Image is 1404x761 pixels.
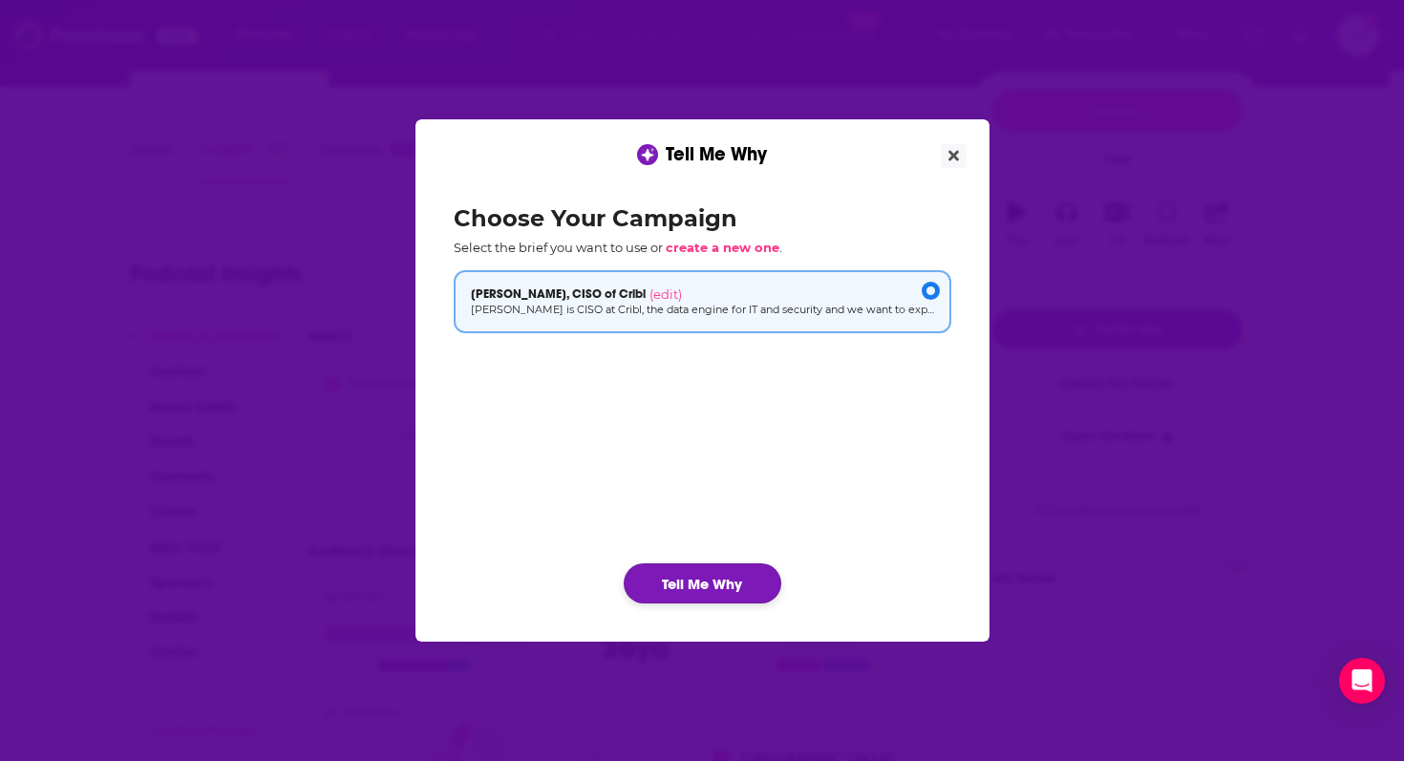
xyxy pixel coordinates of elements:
[471,286,646,302] span: [PERSON_NAME], CISO of Cribl
[666,240,779,255] span: create a new one
[1339,658,1385,704] div: Open Intercom Messenger
[649,286,682,302] span: (edit)
[454,204,951,232] h2: Choose Your Campaign
[454,240,951,255] p: Select the brief you want to use or .
[941,144,967,168] button: Close
[666,142,767,166] span: Tell Me Why
[624,563,781,603] button: Tell Me Why
[640,147,655,162] img: tell me why sparkle
[471,302,934,318] p: [PERSON_NAME] is CISO at Cribl, the data engine for IT and security and we want to expand his tho...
